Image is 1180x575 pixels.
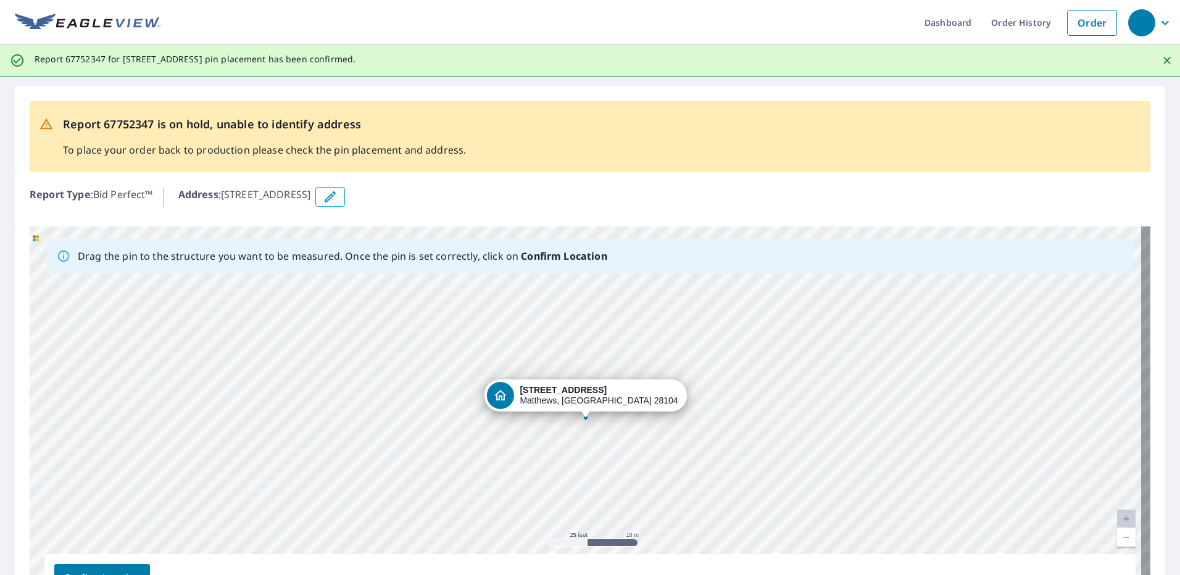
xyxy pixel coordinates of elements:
[1159,52,1175,68] button: Close
[35,54,355,65] p: Report 67752347 for [STREET_ADDRESS] pin placement has been confirmed.
[521,249,607,263] b: Confirm Location
[520,385,607,395] strong: [STREET_ADDRESS]
[15,14,160,32] img: EV Logo
[1117,510,1136,528] a: Current Level 20, Zoom In Disabled
[484,379,686,418] div: Dropped pin, building 1, Residential property, 1614 Chestnut Ln Matthews, NC 28104
[30,187,153,207] p: : Bid Perfect™
[30,188,91,201] b: Report Type
[178,188,218,201] b: Address
[1117,528,1136,547] a: Current Level 20, Zoom Out
[63,143,466,157] p: To place your order back to production please check the pin placement and address.
[520,385,678,406] div: Matthews, [GEOGRAPHIC_DATA] 28104
[1067,10,1117,36] a: Order
[178,187,311,207] p: : [STREET_ADDRESS]
[63,116,466,133] p: Report 67752347 is on hold, unable to identify address
[78,249,607,263] p: Drag the pin to the structure you want to be measured. Once the pin is set correctly, click on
